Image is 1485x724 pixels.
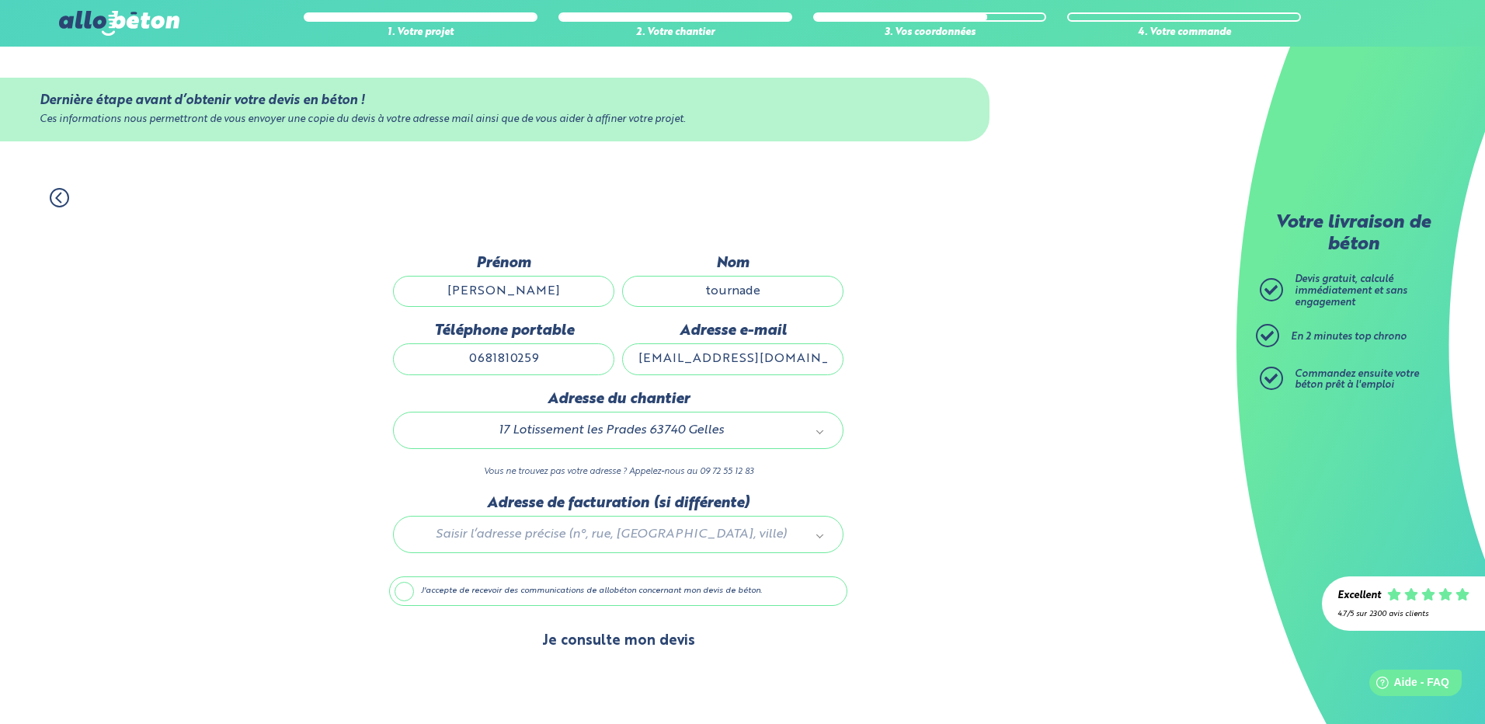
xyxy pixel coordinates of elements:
input: Quel est votre nom de famille ? [622,276,843,307]
div: Ces informations nous permettront de vous envoyer une copie du devis à votre adresse mail ainsi q... [40,114,950,126]
div: 4.7/5 sur 2300 avis clients [1337,610,1469,618]
span: En 2 minutes top chrono [1291,332,1407,342]
label: Nom [622,255,843,272]
input: Quel est votre prénom ? [393,276,614,307]
div: 1. Votre projet [304,27,537,39]
p: Vous ne trouvez pas votre adresse ? Appelez-nous au 09 72 55 12 83 [393,465,843,479]
span: 17 Lotissement les Prades 63740 Gelles [416,420,807,440]
p: Votre livraison de béton [1264,213,1442,256]
input: ex : contact@allobeton.fr [622,343,843,374]
label: Adresse e-mail [622,322,843,339]
label: J'accepte de recevoir des communications de allobéton concernant mon devis de béton. [389,576,847,606]
iframe: Help widget launcher [1347,663,1468,707]
div: Dernière étape avant d’obtenir votre devis en béton ! [40,93,950,108]
label: Téléphone portable [393,322,614,339]
button: Je consulte mon devis [527,621,711,661]
div: Excellent [1337,590,1381,602]
span: Commandez ensuite votre béton prêt à l'emploi [1295,369,1419,391]
img: allobéton [59,11,179,36]
label: Prénom [393,255,614,272]
input: ex : 0642930817 [393,343,614,374]
div: 3. Vos coordonnées [813,27,1047,39]
div: 4. Votre commande [1067,27,1301,39]
span: Devis gratuit, calculé immédiatement et sans engagement [1295,274,1407,307]
a: 17 Lotissement les Prades 63740 Gelles [409,420,827,440]
label: Adresse du chantier [393,391,843,408]
div: 2. Votre chantier [558,27,792,39]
